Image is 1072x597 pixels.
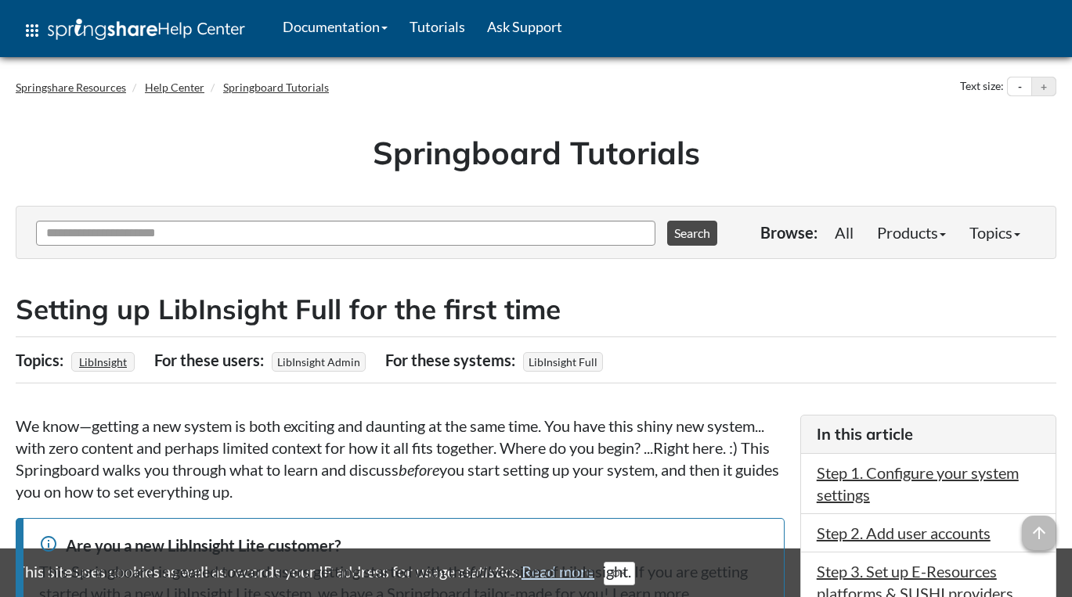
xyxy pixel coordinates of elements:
a: Help Center [145,81,204,94]
p: We know—getting a new system is both exciting and daunting at the same time. You have this shiny ... [16,415,785,502]
a: Springboard Tutorials [223,81,329,94]
span: Help Center [157,18,245,38]
span: apps [23,21,42,40]
span: LibInsight Full [523,352,603,372]
p: Browse: [760,221,818,243]
h3: In this article [817,423,1040,445]
a: Step 2. Add user accounts [817,523,991,542]
em: before [399,460,439,479]
a: Topics [958,217,1032,248]
span: LibInsight Admin [272,352,366,372]
div: Topics: [16,345,67,375]
a: Documentation [272,7,399,46]
div: Are you a new LibInsight Lite customer? [39,534,768,556]
a: Products [865,217,958,248]
h2: Setting up LibInsight Full for the first time [16,290,1056,329]
a: arrow_upward [1022,517,1056,536]
em: full [470,562,491,581]
a: LibInsight [77,351,129,373]
img: Springshare [48,19,157,40]
button: Increase text size [1032,77,1056,96]
a: Tutorials [399,7,476,46]
a: apps Help Center [12,7,256,54]
span: arrow_upward [1022,516,1056,550]
div: For these systems: [385,345,519,375]
div: Text size: [957,77,1007,97]
a: Springshare Resources [16,81,126,94]
h1: Springboard Tutorials [27,131,1045,174]
button: Decrease text size [1008,77,1031,96]
button: Search [667,221,717,246]
span: info [39,534,58,553]
a: Ask Support [476,7,573,46]
a: Step 1. Configure your system settings [817,463,1019,504]
a: All [823,217,865,248]
div: For these users: [154,345,268,375]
